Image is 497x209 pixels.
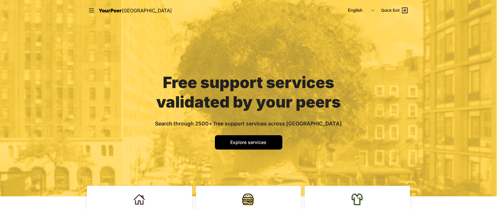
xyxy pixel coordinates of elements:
span: Free support services validated by your peers [156,73,341,111]
span: Quick Exit [381,8,400,13]
a: Quick Exit [381,7,409,14]
span: Explore services [231,139,267,145]
a: YourPeer[GEOGRAPHIC_DATA] [99,7,172,15]
span: YourPeer [99,7,122,14]
a: Explore services [215,135,282,150]
span: [GEOGRAPHIC_DATA] [122,7,172,14]
span: Search through 2500+ free support services across [GEOGRAPHIC_DATA] [155,120,342,127]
